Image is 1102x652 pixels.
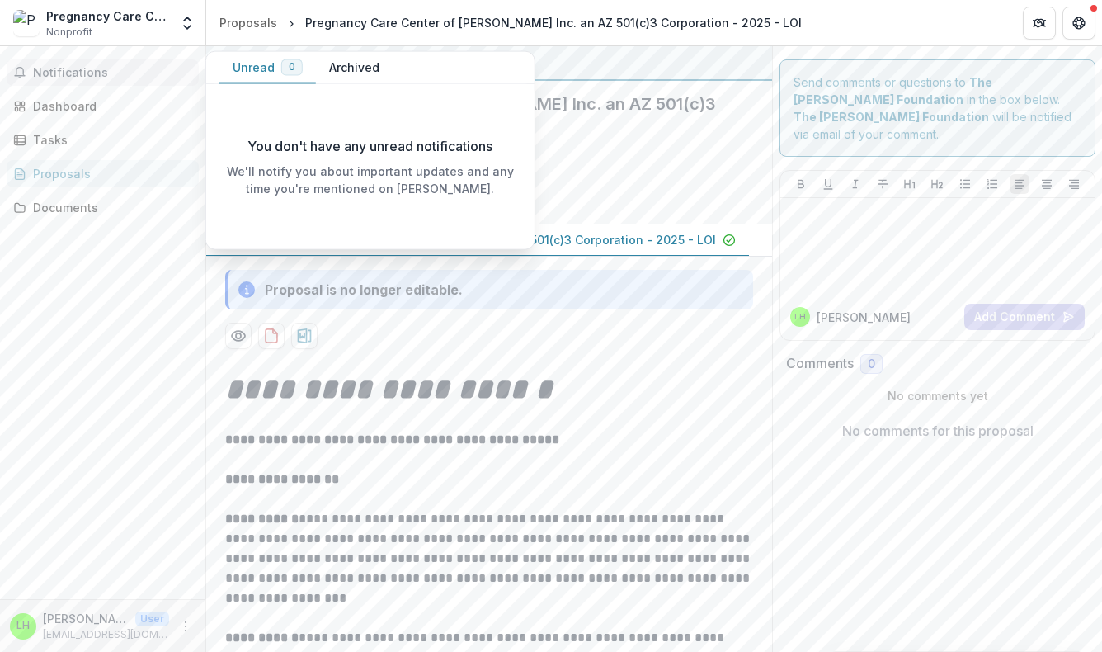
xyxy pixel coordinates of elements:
h2: Comments [786,356,854,371]
button: Strike [873,174,892,194]
div: Lisa Henry [794,313,806,321]
div: Send comments or questions to in the box below. will be notified via email of your comment. [779,59,1095,157]
button: Italicize [845,174,865,194]
span: Notifications [33,66,192,80]
div: Proposal is no longer editable. [265,280,463,300]
p: No comments yet [786,387,1089,404]
a: Dashboard [7,92,199,120]
strong: The [PERSON_NAME] Foundation [794,110,989,124]
p: [EMAIL_ADDRESS][DOMAIN_NAME] [43,627,169,642]
img: Pregnancy Care Center of Chandler Inc. an AZ 501(c)3 Corporation [13,10,40,36]
div: Documents [33,199,186,216]
p: You don't have any unread notifications [247,136,492,156]
button: Underline [818,174,838,194]
span: Nonprofit [46,25,92,40]
nav: breadcrumb [213,11,808,35]
button: Ordered List [982,174,1002,194]
button: Align Left [1010,174,1029,194]
div: Lisa Henry [16,621,30,631]
button: Heading 2 [927,174,947,194]
div: Proposals [33,165,186,182]
div: Pregnancy Care Center of [PERSON_NAME] Inc. an AZ 501(c)3 Corporation [46,7,169,25]
button: download-proposal [291,323,318,349]
p: We'll notify you about important updates and any time you're mentioned on [PERSON_NAME]. [219,163,521,197]
span: 0 [868,357,875,371]
span: 0 [289,61,295,73]
p: [PERSON_NAME] [43,610,129,627]
button: Align Center [1037,174,1057,194]
button: Open entity switcher [176,7,199,40]
div: Proposals [219,14,277,31]
p: [PERSON_NAME] [817,309,911,326]
a: Tasks [7,126,199,154]
button: Add Comment [964,304,1085,330]
div: Dashboard [33,97,186,115]
a: Proposals [7,160,199,187]
button: Heading 1 [900,174,920,194]
button: Preview d12c0dc4-60b7-40b7-8642-7b0cfdece2a6-0.pdf [225,323,252,349]
button: Notifications [7,59,199,86]
button: download-proposal [258,323,285,349]
button: Align Right [1064,174,1084,194]
p: No comments for this proposal [842,421,1034,441]
button: More [176,617,195,636]
button: Archived [316,52,393,84]
button: Bullet List [955,174,975,194]
div: Pregnancy Care Center of [PERSON_NAME] Inc. an AZ 501(c)3 Corporation - 2025 - LOI [305,14,802,31]
a: Proposals [213,11,284,35]
a: Documents [7,194,199,221]
div: Tasks [33,131,186,149]
button: Unread [219,52,316,84]
button: Get Help [1062,7,1095,40]
button: Bold [791,174,811,194]
p: User [135,612,169,626]
button: Partners [1023,7,1056,40]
